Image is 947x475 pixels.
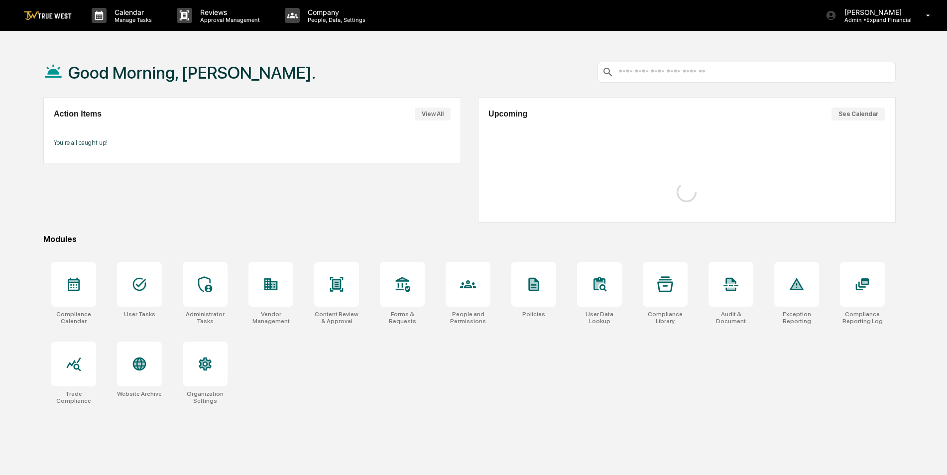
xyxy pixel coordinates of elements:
div: Compliance Library [643,311,688,325]
div: Vendor Management [248,311,293,325]
p: Admin • Expand Financial [836,16,912,23]
h2: Upcoming [488,110,527,119]
div: Administrator Tasks [183,311,228,325]
div: Policies [522,311,545,318]
div: People and Permissions [446,311,490,325]
p: Approval Management [192,16,265,23]
div: Website Archive [117,390,162,397]
p: Reviews [192,8,265,16]
div: Organization Settings [183,390,228,404]
p: People, Data, Settings [300,16,370,23]
h2: Action Items [54,110,102,119]
div: Audit & Document Logs [709,311,753,325]
p: [PERSON_NAME] [836,8,912,16]
div: Content Review & Approval [314,311,359,325]
div: Forms & Requests [380,311,425,325]
div: Compliance Calendar [51,311,96,325]
img: logo [24,11,72,20]
p: You're all caught up! [54,139,451,146]
p: Manage Tasks [107,16,157,23]
div: Modules [43,235,896,244]
button: View All [415,108,451,120]
h1: Good Morning, [PERSON_NAME]. [68,63,316,83]
div: User Tasks [124,311,155,318]
div: Compliance Reporting Log [840,311,885,325]
div: Exception Reporting [774,311,819,325]
p: Calendar [107,8,157,16]
button: See Calendar [831,108,885,120]
div: User Data Lookup [577,311,622,325]
p: Company [300,8,370,16]
div: Trade Compliance [51,390,96,404]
